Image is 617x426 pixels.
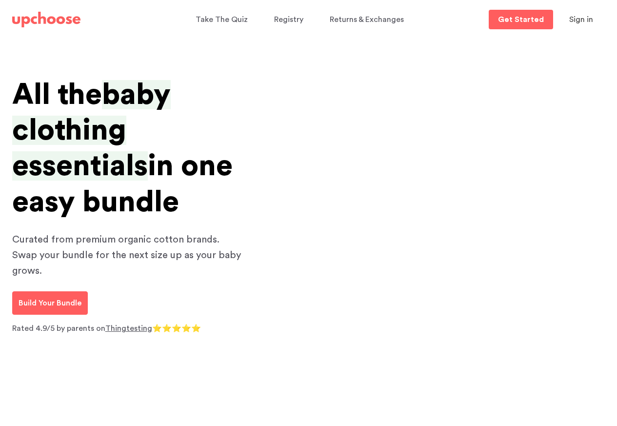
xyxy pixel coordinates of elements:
[274,16,303,23] span: Registry
[12,325,105,332] span: Rated 4.9/5 by parents on
[12,80,171,181] span: baby clothing essentials
[569,16,593,23] span: Sign in
[12,12,80,27] img: UpChoose
[330,10,407,29] a: Returns & Exchanges
[152,325,201,332] span: ⭐⭐⭐⭐⭐
[196,16,248,23] span: Take The Quiz
[12,151,233,216] span: in one easy bundle
[12,10,80,30] a: UpChoose
[12,80,102,109] span: All the
[557,10,605,29] button: Sign in
[196,10,251,29] a: Take The Quiz
[274,10,306,29] a: Registry
[12,291,88,315] a: Build Your Bundle
[19,297,81,309] p: Build Your Bundle
[105,325,152,332] a: Thingtesting
[489,10,553,29] a: Get Started
[498,16,544,23] p: Get Started
[12,232,246,279] p: Curated from premium organic cotton brands. Swap your bundle for the next size up as your baby gr...
[330,16,404,23] span: Returns & Exchanges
